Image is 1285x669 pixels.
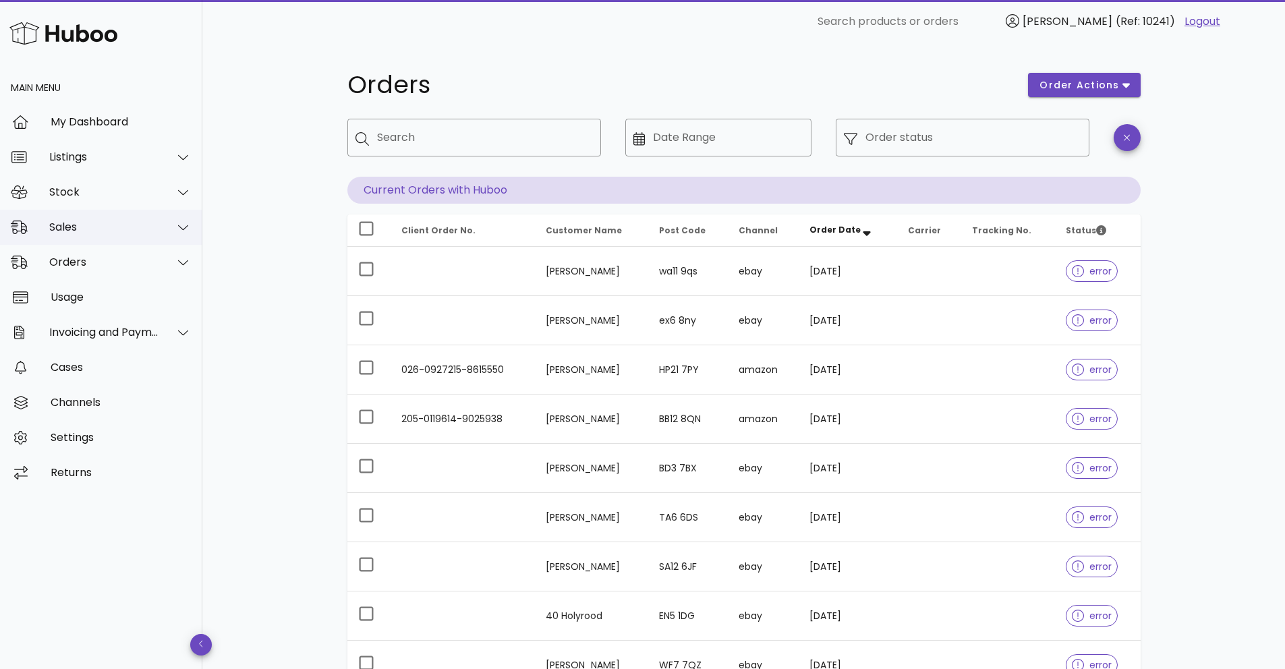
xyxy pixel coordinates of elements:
[799,444,898,493] td: [DATE]
[1072,562,1112,571] span: error
[728,444,799,493] td: ebay
[535,493,649,542] td: [PERSON_NAME]
[799,214,898,247] th: Order Date: Sorted descending. Activate to remove sorting.
[728,493,799,542] td: ebay
[739,225,778,236] span: Channel
[648,345,728,395] td: HP21 7PY
[799,296,898,345] td: [DATE]
[51,361,192,374] div: Cases
[391,345,535,395] td: 026-0927215-8615550
[728,591,799,641] td: ebay
[972,225,1031,236] span: Tracking No.
[535,591,649,641] td: 40 Holyrood
[347,73,1012,97] h1: Orders
[961,214,1056,247] th: Tracking No.
[728,345,799,395] td: amazon
[1072,611,1112,620] span: error
[49,221,159,233] div: Sales
[799,542,898,591] td: [DATE]
[1066,225,1106,236] span: Status
[1072,365,1112,374] span: error
[1116,13,1175,29] span: (Ref: 10241)
[1028,73,1140,97] button: order actions
[391,395,535,444] td: 205-0119614-9025938
[1072,463,1112,473] span: error
[49,256,159,268] div: Orders
[401,225,476,236] span: Client Order No.
[391,214,535,247] th: Client Order No.
[535,395,649,444] td: [PERSON_NAME]
[648,214,728,247] th: Post Code
[728,296,799,345] td: ebay
[648,247,728,296] td: wa11 9qs
[728,395,799,444] td: amazon
[546,225,622,236] span: Customer Name
[535,214,649,247] th: Customer Name
[51,115,192,128] div: My Dashboard
[49,326,159,339] div: Invoicing and Payments
[49,185,159,198] div: Stock
[1184,13,1220,30] a: Logout
[1072,266,1112,276] span: error
[648,296,728,345] td: ex6 8ny
[728,214,799,247] th: Channel
[51,291,192,303] div: Usage
[799,591,898,641] td: [DATE]
[51,396,192,409] div: Channels
[347,177,1141,204] p: Current Orders with Huboo
[1023,13,1112,29] span: [PERSON_NAME]
[908,225,941,236] span: Carrier
[51,431,192,444] div: Settings
[535,345,649,395] td: [PERSON_NAME]
[809,224,861,235] span: Order Date
[648,395,728,444] td: BB12 8QN
[648,542,728,591] td: SA12 6JF
[659,225,706,236] span: Post Code
[799,247,898,296] td: [DATE]
[1072,316,1112,325] span: error
[728,542,799,591] td: ebay
[799,345,898,395] td: [DATE]
[728,247,799,296] td: ebay
[535,247,649,296] td: [PERSON_NAME]
[535,444,649,493] td: [PERSON_NAME]
[799,395,898,444] td: [DATE]
[1055,214,1140,247] th: Status
[535,296,649,345] td: [PERSON_NAME]
[1039,78,1120,92] span: order actions
[648,591,728,641] td: EN5 1DG
[9,19,117,48] img: Huboo Logo
[648,444,728,493] td: BD3 7BX
[897,214,961,247] th: Carrier
[49,150,159,163] div: Listings
[648,493,728,542] td: TA6 6DS
[1072,513,1112,522] span: error
[799,493,898,542] td: [DATE]
[535,542,649,591] td: [PERSON_NAME]
[51,466,192,479] div: Returns
[1072,414,1112,424] span: error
